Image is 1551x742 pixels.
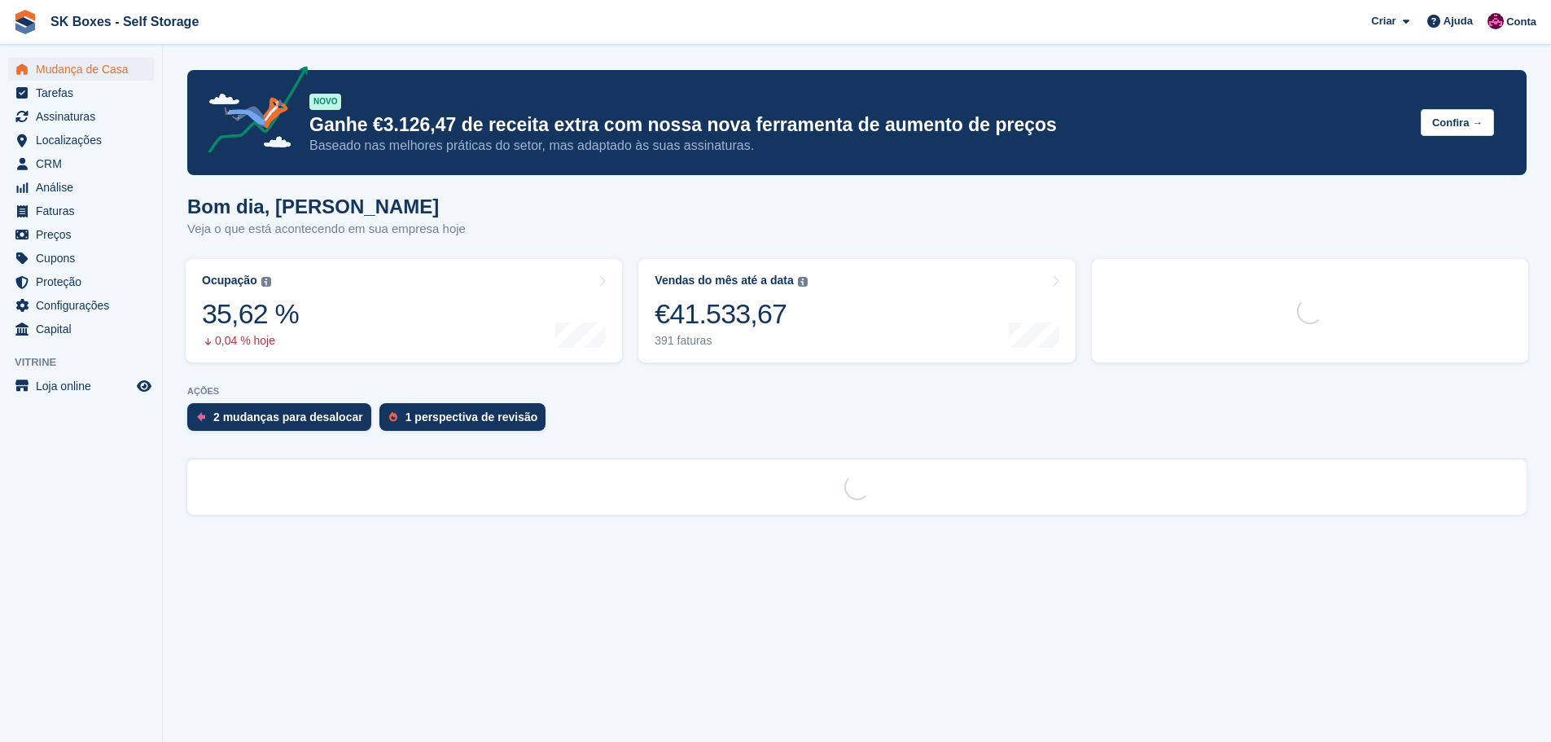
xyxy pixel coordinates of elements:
[36,247,134,270] span: Cupons
[309,137,1408,155] p: Baseado nas melhores práticas do setor, mas adaptado às suas assinaturas.
[202,297,299,331] div: 35,62 %
[36,58,134,81] span: Mudança de Casa
[202,334,299,348] div: 0,04 % hoje
[261,277,271,287] img: icon-info-grey-7440780725fd019a000dd9b08b2336e03edf1995a4989e88bcd33f0948082b44.svg
[1487,13,1504,29] img: Joana Alegria
[8,105,154,128] a: menu
[13,10,37,34] img: stora-icon-8386f47178a22dfd0bd8f6a31ec36ba5ce8667c1dd55bd0f319d3a0aa187defe.svg
[187,195,466,217] h1: Bom dia, [PERSON_NAME]
[15,354,162,371] span: Vitrine
[8,152,154,175] a: menu
[1444,13,1473,29] span: Ajuda
[655,297,807,331] div: €41.533,67
[36,223,134,246] span: Preços
[8,318,154,340] a: menu
[36,318,134,340] span: Capital
[36,176,134,199] span: Análise
[8,200,154,222] a: menu
[187,386,1527,397] p: AÇÕES
[8,176,154,199] a: menu
[798,277,808,287] img: icon-info-grey-7440780725fd019a000dd9b08b2336e03edf1995a4989e88bcd33f0948082b44.svg
[1421,109,1494,136] button: Confira →
[213,411,363,424] div: 2 mudanças para desalocar
[638,259,1075,362] a: Vendas do mês até a data €41.533,67 391 faturas
[36,200,134,222] span: Faturas
[1371,13,1395,29] span: Criar
[8,294,154,317] a: menu
[8,129,154,151] a: menu
[36,129,134,151] span: Localizações
[8,223,154,246] a: menu
[36,81,134,104] span: Tarefas
[186,259,622,362] a: Ocupação 35,62 % 0,04 % hoje
[379,403,554,439] a: 1 perspectiva de revisão
[36,270,134,293] span: Proteção
[134,376,154,396] a: Loja de pré-visualização
[187,220,466,239] p: Veja o que está acontecendo em sua empresa hoje
[36,375,134,397] span: Loja online
[1506,14,1536,30] span: Conta
[8,81,154,104] a: menu
[36,105,134,128] span: Assinaturas
[405,411,538,424] div: 1 perspectiva de revisão
[8,270,154,293] a: menu
[655,274,793,288] div: Vendas do mês até a data
[8,247,154,270] a: menu
[197,412,205,422] img: move_outs_to_deallocate_icon-f764333ba52eb49d3ac5e1228854f67142a1ed5810a6f6cc68b1a99e826820c5.svg
[202,274,257,288] div: Ocupação
[309,94,341,110] div: NOVO
[389,412,397,422] img: prospect-51fa495bee0391a8d652442698ab0144808aea92771e9ea1ae160a38d050c398.svg
[309,113,1408,137] p: Ganhe €3.126,47 de receita extra com nossa nova ferramenta de aumento de preços
[36,152,134,175] span: CRM
[655,334,807,348] div: 391 faturas
[8,375,154,397] a: menu
[187,403,379,439] a: 2 mudanças para desalocar
[44,8,205,35] a: SK Boxes - Self Storage
[195,66,309,159] img: price-adjustments-announcement-icon-8257ccfd72463d97f412b2fc003d46551f7dbcb40ab6d574587a9cd5c0d94...
[8,58,154,81] a: menu
[36,294,134,317] span: Configurações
